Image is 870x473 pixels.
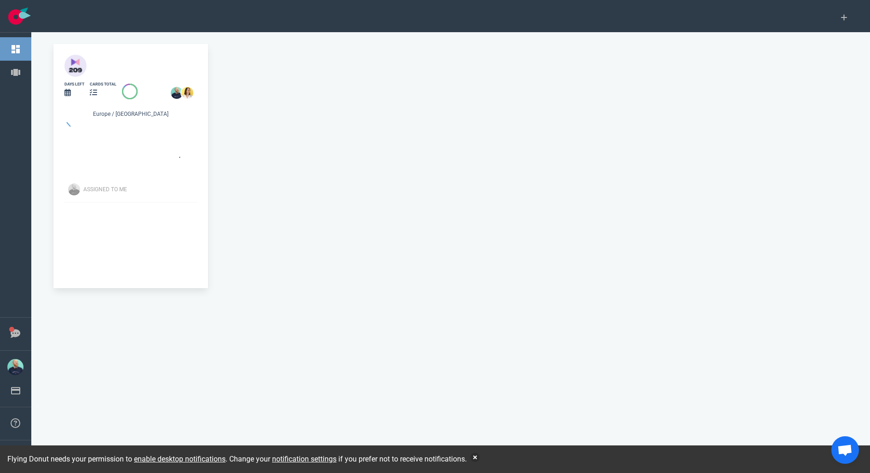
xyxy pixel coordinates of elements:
img: 26 [181,87,193,99]
img: 40 [64,55,87,77]
div: days left [64,81,84,87]
div: cards total [90,81,116,87]
img: 26 [171,87,183,99]
img: Avatar [68,183,80,195]
span: Flying Donut needs your permission to [7,455,226,463]
a: notification settings [272,455,336,463]
div: Ouvrir le chat [831,436,859,464]
a: enable desktop notifications [134,455,226,463]
div: Assigned To Me [83,185,203,194]
span: . Change your if you prefer not to receive notifications. [226,455,467,463]
div: Europe / [GEOGRAPHIC_DATA] [64,110,197,120]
